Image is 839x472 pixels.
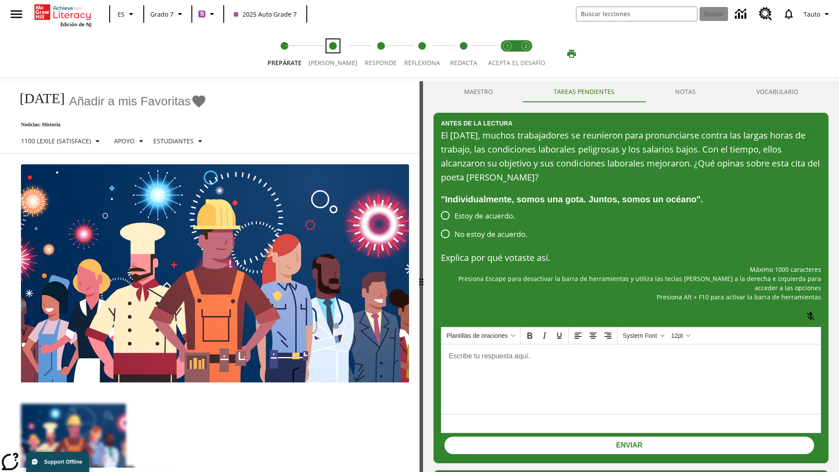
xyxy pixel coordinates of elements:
h1: [DATE] [10,90,65,107]
p: Noticias: Historia [10,121,209,128]
span: Responde [365,59,397,67]
button: Acepta el desafío contesta step 2 of 2 [513,30,538,78]
input: Buscar campo [576,7,697,21]
button: Prepárate step 1 of 5 [260,30,309,78]
button: Enviar [444,437,814,454]
button: Tipo de apoyo, Apoyo [111,133,150,149]
div: El [DATE], muchos trabajadores se reunieron para pronunciarse contra las largas horas de trabajo,... [441,128,821,184]
div: Instructional Panel Tabs [433,81,829,102]
span: Reflexiona [404,59,440,67]
button: Añadir a mis Favoritas - Día del Trabajo [69,94,207,109]
span: Tauto [804,10,820,19]
span: Estoy de acuerdo. [454,210,515,222]
span: Redacta [450,59,477,67]
span: B [200,8,204,19]
p: Máximo 1000 caracteres [441,265,821,274]
button: Underline [552,328,567,343]
button: Redacta step 5 of 5 [440,30,487,78]
button: Bold [522,328,537,343]
a: Notificaciones [777,3,800,25]
button: Font sizes [668,328,693,343]
button: Plantillas de oraciones [443,328,518,343]
button: Align right [600,328,615,343]
span: Edición de NJ [60,21,91,28]
p: Presiona Escape para desactivar la barra de herramientas y utiliza las teclas [PERSON_NAME] a la ... [441,274,821,292]
p: Estudiantes [153,136,194,146]
img: una pancarta con fondo azul muestra la ilustración de una fila de diferentes hombres y mujeres co... [21,164,409,383]
button: Imprimir [558,46,586,62]
button: Lee step 2 of 5 [302,30,364,78]
button: Fonts [619,328,668,343]
span: Añadir a mis Favoritas [69,94,191,108]
span: Prepárate [267,59,302,67]
button: Align center [586,328,600,343]
div: activity [423,81,839,472]
p: Explica por qué votaste así. [441,251,821,265]
p: 1100 Lexile (Satisface) [21,136,91,146]
span: ES [118,10,125,19]
span: 2025 Auto Grade 7 [234,10,297,19]
span: [PERSON_NAME] [309,59,357,67]
button: Acepta el desafío lee step 1 of 2 [495,30,520,78]
div: "Individualmente, somos una gota. Juntos, somos un océano". [441,192,821,206]
span: System Font [623,332,657,339]
span: Plantillas de oraciones [447,332,508,339]
button: Seleccione Lexile, 1100 Lexile (Satisface) [17,133,106,149]
button: VOCABULARIO [726,81,829,102]
button: Lenguaje: ES, Selecciona un idioma [113,6,141,22]
button: Seleccionar estudiante [150,133,209,149]
div: Portada [35,3,91,28]
button: Abrir el menú lateral [3,1,29,27]
text: 2 [525,43,527,49]
p: Apoyo [114,136,135,146]
span: ACEPTA EL DESAFÍO [488,59,545,67]
h2: Antes de la lectura [441,118,513,128]
div: Pulsa la tecla de intro o la barra espaciadora y luego presiona las flechas de derecha e izquierd... [419,81,423,472]
button: Maestro [433,81,523,102]
a: Centro de recursos, Se abrirá en una pestaña nueva. [754,2,777,26]
button: TAREAS PENDIENTES [523,81,645,102]
span: Grado 7 [150,10,173,19]
button: NOTAS [645,81,726,102]
button: Boost El color de la clase es morado/púrpura. Cambiar el color de la clase. [195,6,221,22]
button: Align left [571,328,586,343]
span: No estoy de acuerdo. [454,229,527,240]
span: Support Offline [44,459,82,465]
div: poll [441,206,534,243]
a: Centro de información [730,2,754,26]
span: 12pt [671,332,683,339]
button: Reflexiona step 4 of 5 [397,30,447,78]
button: Haga clic para activar la función de reconocimiento de voz [800,306,821,327]
button: Grado: Grado 7, Elige un grado [147,6,189,22]
button: Support Offline [26,452,89,472]
text: 1 [506,43,509,49]
button: Perfil/Configuración [800,6,836,22]
button: Responde step 3 of 5 [357,30,404,78]
p: Presiona Alt + F10 para activar la barra de herramientas [441,292,821,302]
button: Italic [537,328,552,343]
iframe: Reach text area [441,344,821,414]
